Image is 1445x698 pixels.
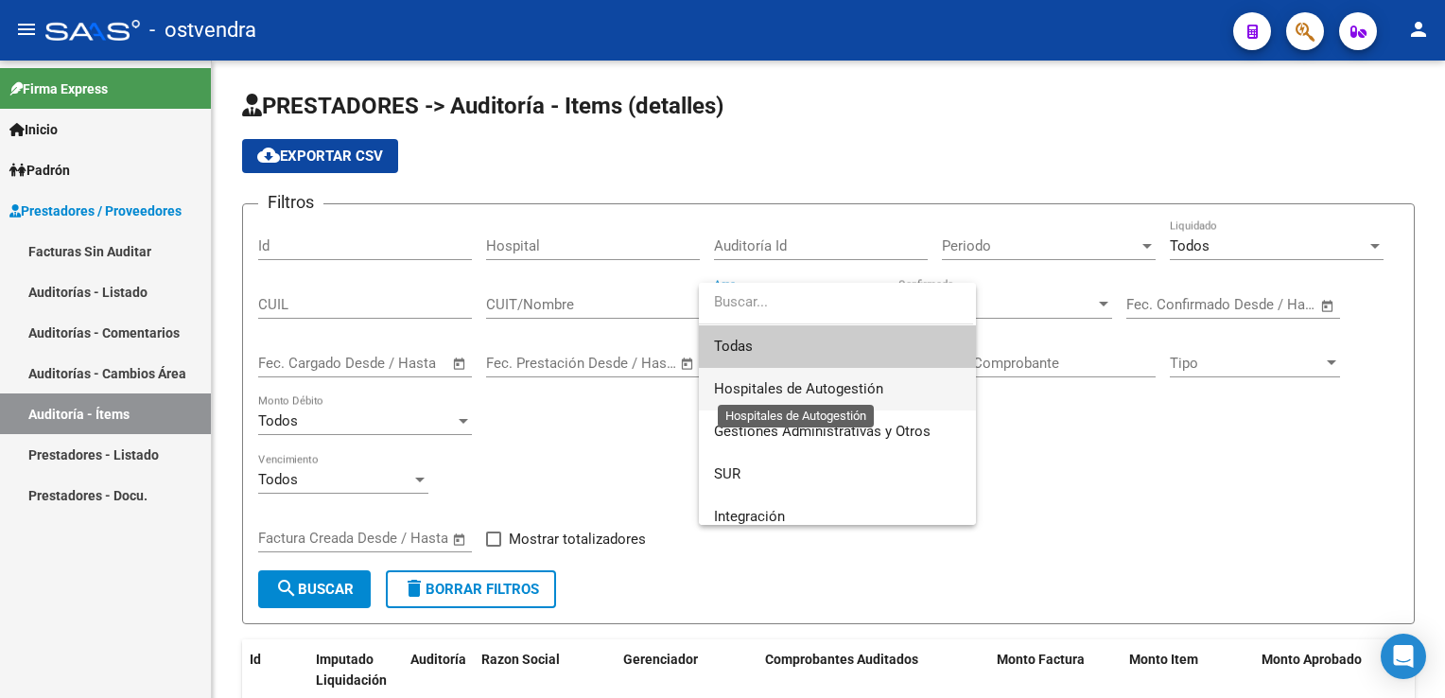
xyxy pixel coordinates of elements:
span: Integración [714,508,785,525]
div: Open Intercom Messenger [1381,634,1426,679]
span: Hospitales de Autogestión [714,380,883,397]
span: Todas [714,325,961,368]
span: SUR [714,465,740,482]
span: Gestiones Administrativas y Otros [714,423,931,440]
input: dropdown search [699,281,973,323]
